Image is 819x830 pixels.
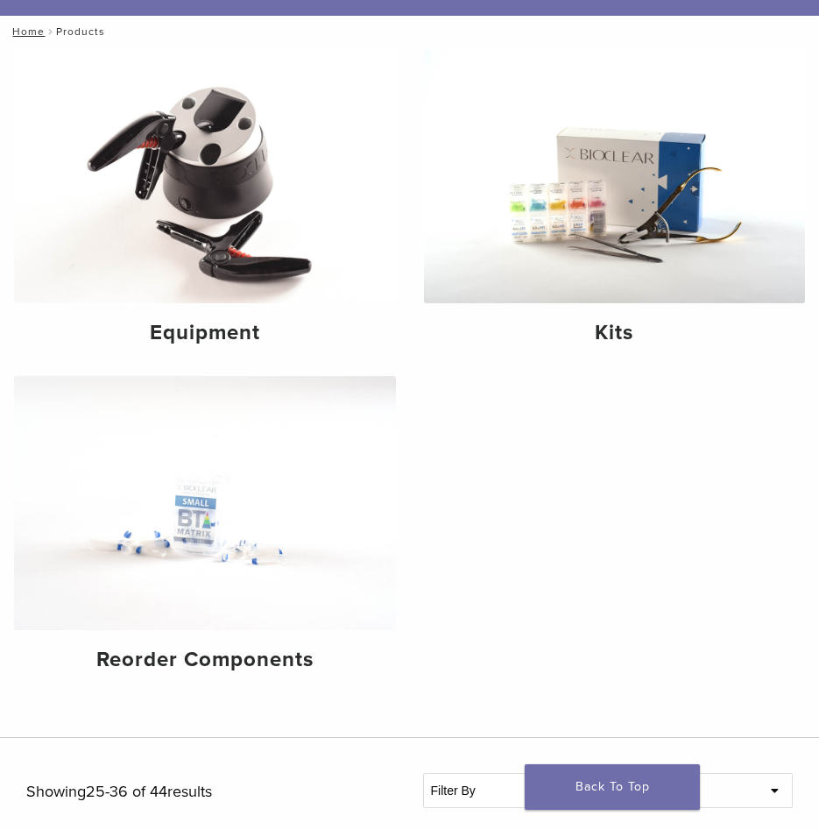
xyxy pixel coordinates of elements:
[424,48,806,360] a: Kits
[28,317,382,349] h4: Equipment
[525,764,700,810] a: Back To Top
[424,48,806,303] img: Kits
[26,773,397,812] p: Showing results
[438,317,792,349] h4: Kits
[28,644,382,676] h4: Reorder Components
[86,782,167,801] span: 25-36 of 44
[14,376,396,631] img: Reorder Components
[14,376,396,688] a: Reorder Components
[14,48,396,360] a: Equipment
[14,48,396,303] img: Equipment
[424,774,594,807] div: Filter By
[45,27,56,36] span: /
[7,25,45,38] a: Home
